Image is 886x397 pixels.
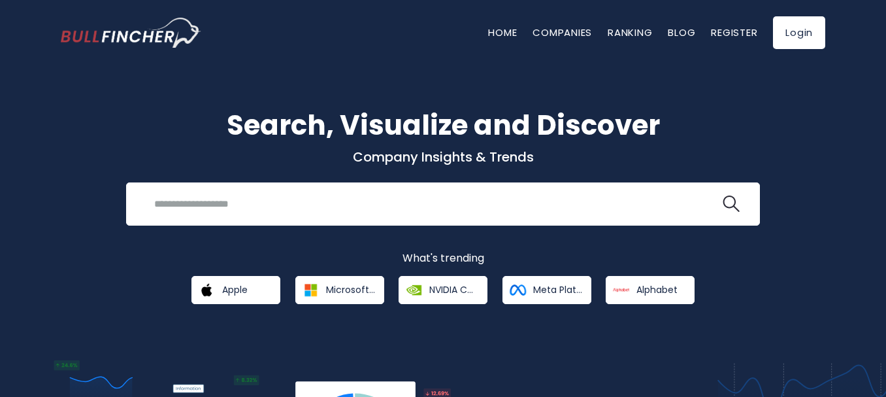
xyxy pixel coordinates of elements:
[723,196,740,213] img: search icon
[606,276,695,304] a: Alphabet
[222,284,248,296] span: Apple
[608,26,652,39] a: Ranking
[326,284,375,296] span: Microsoft Corporation
[191,276,280,304] a: Apple
[488,26,517,39] a: Home
[533,26,592,39] a: Companies
[668,26,695,39] a: Blog
[61,105,825,146] h1: Search, Visualize and Discover
[429,284,478,296] span: NVIDIA Corporation
[61,18,201,48] img: bullfincher logo
[61,148,825,165] p: Company Insights & Trends
[636,284,678,296] span: Alphabet
[502,276,591,304] a: Meta Platforms
[295,276,384,304] a: Microsoft Corporation
[711,26,757,39] a: Register
[61,252,825,266] p: What's trending
[61,18,201,48] a: Go to homepage
[773,16,825,49] a: Login
[399,276,487,304] a: NVIDIA Corporation
[533,284,582,296] span: Meta Platforms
